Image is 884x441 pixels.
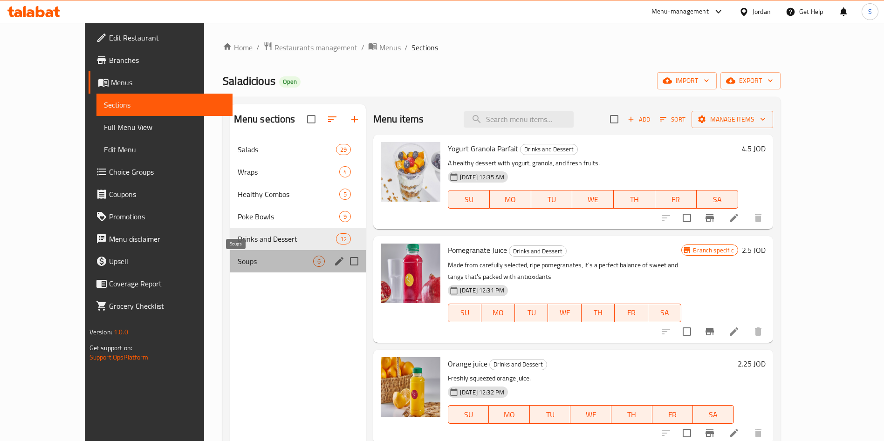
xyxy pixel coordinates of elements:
[611,405,652,424] button: TH
[89,250,233,272] a: Upsell
[728,212,740,224] a: Edit menu item
[230,183,366,205] div: Healthy Combos5
[448,304,481,322] button: SU
[448,243,507,257] span: Pomegranate Juice
[109,256,225,267] span: Upsell
[89,342,132,354] span: Get support on:
[109,32,225,43] span: Edit Restaurant
[448,190,490,209] button: SU
[238,189,339,200] span: Healthy Combos
[89,351,149,363] a: Support.OpsPlatform
[481,304,515,322] button: MO
[509,245,567,257] div: Drinks and Dessert
[515,304,548,322] button: TU
[582,304,615,322] button: TH
[519,306,545,319] span: TU
[109,233,225,244] span: Menu disclaimer
[336,144,351,155] div: items
[490,190,531,209] button: MO
[448,259,682,283] p: Made from carefully selected, ripe pomegranates, it's a perfect balance of sweet and tangy that's...
[699,114,766,125] span: Manage items
[448,373,734,384] p: Freshly squeezed orange juice.
[521,144,577,155] span: Drinks and Dessert
[657,72,717,89] button: import
[615,408,649,421] span: TH
[274,42,357,53] span: Restaurants management
[728,75,773,87] span: export
[448,405,489,424] button: SU
[321,108,343,130] span: Sort sections
[677,322,697,341] span: Select to update
[230,161,366,183] div: Wraps4
[238,211,339,222] div: Poke Bowls
[238,233,336,244] div: Drinks and Dessert
[534,408,567,421] span: TU
[576,193,610,206] span: WE
[464,111,574,128] input: search
[728,326,740,337] a: Edit menu item
[624,112,654,127] button: Add
[313,256,325,267] div: items
[89,272,233,295] a: Coverage Report
[456,173,508,182] span: [DATE] 12:35 AM
[742,244,766,257] h6: 2.5 JOD
[332,254,346,268] button: edit
[89,49,233,71] a: Branches
[223,41,781,54] nav: breadcrumb
[720,72,781,89] button: export
[658,112,688,127] button: Sort
[230,135,366,276] nav: Menu sections
[96,94,233,116] a: Sections
[742,142,766,155] h6: 4.5 JOD
[452,408,485,421] span: SU
[654,112,692,127] span: Sort items
[689,246,737,255] span: Branch specific
[659,193,693,206] span: FR
[520,144,578,155] div: Drinks and Dessert
[614,190,655,209] button: TH
[368,41,401,54] a: Menus
[234,112,295,126] h2: Menu sections
[615,304,648,322] button: FR
[485,306,511,319] span: MO
[89,27,233,49] a: Edit Restaurant
[489,359,547,370] div: Drinks and Dessert
[89,205,233,228] a: Promotions
[656,408,690,421] span: FR
[456,286,508,295] span: [DATE] 12:31 PM
[448,357,487,371] span: Orange juice
[604,109,624,129] span: Select section
[109,54,225,66] span: Branches
[452,193,486,206] span: SU
[230,228,366,250] div: Drinks and Dessert12
[572,190,614,209] button: WE
[747,320,769,343] button: delete
[585,306,611,319] span: TH
[548,304,582,322] button: WE
[868,7,872,17] span: S
[509,246,566,257] span: Drinks and Dessert
[279,78,301,86] span: Open
[652,306,678,319] span: SA
[530,405,571,424] button: TU
[230,250,366,272] div: Soups6edit
[617,193,651,206] span: TH
[531,190,573,209] button: TU
[238,144,336,155] span: Salads
[747,207,769,229] button: delete
[535,193,569,206] span: TU
[238,166,339,177] div: Wraps
[624,112,654,127] span: Add item
[381,142,440,202] img: Yogurt Granola Parfait
[379,42,401,53] span: Menus
[448,142,518,156] span: Yogurt Granola Parfait
[381,357,440,417] img: Orange juice
[738,357,766,370] h6: 2.25 JOD
[114,326,129,338] span: 1.0.0
[655,190,697,209] button: FR
[753,7,771,17] div: Jordan
[340,168,350,176] span: 4
[665,75,709,87] span: import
